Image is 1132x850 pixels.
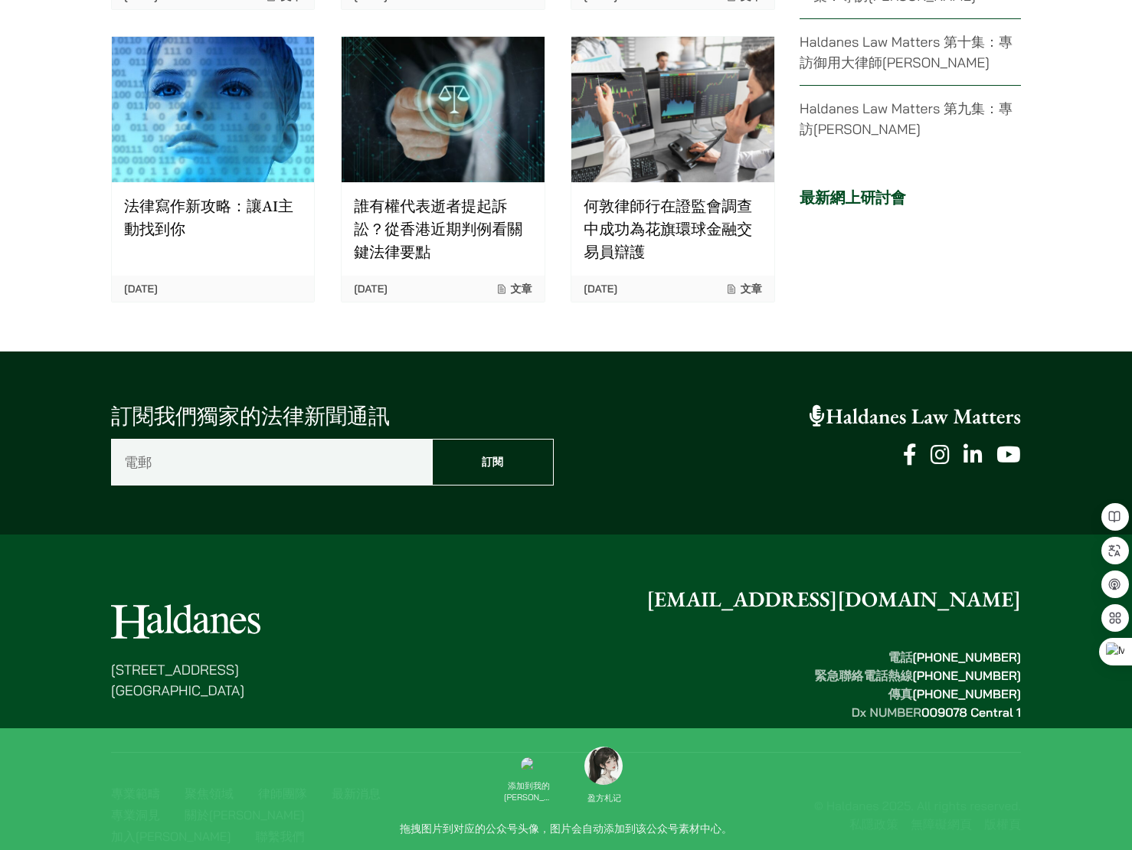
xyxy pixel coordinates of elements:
a: 最新 Podcast [23,96,89,110]
a: Haldanes Law Matters [810,403,1021,430]
time: [DATE] [584,282,617,296]
mark: [PHONE_NUMBER] [912,668,1021,683]
input: 電郵 [111,439,432,485]
input: 訂閱 [432,439,555,485]
p: 誰有權代表逝者提起訴訟？從香港近期判例看關鍵法律要點 [354,195,532,263]
span: 文章 [725,282,762,296]
div: Outline [6,6,1126,20]
a: 評價及讚譽 [23,64,84,77]
img: Logo of Haldanes [111,604,260,639]
a: Haldanes Law Matters 第九集：專訪[PERSON_NAME] [800,100,1013,138]
mark: 009078 Central 1 [921,705,1021,720]
p: [STREET_ADDRESS] [GEOGRAPHIC_DATA] [111,659,260,701]
a: 在乎你所需 [23,48,84,61]
a: 法律寫作新攻略：讓AI主動找到你 [DATE] [111,36,315,302]
time: [DATE] [124,282,158,296]
a: Haldanes Law Matters 第十集：專訪御用大律師[PERSON_NAME] [800,33,1013,71]
a: Back to Top [23,20,83,33]
h3: 最新網上研討會 [800,188,1021,207]
p: 何敦律師行在證監會調查中成功為花旗環球金融交易員辯護 [584,195,761,263]
a: 何敦律師行在證監會調查中成功為花旗環球金融交易員辯護 [DATE] 文章 [571,36,774,302]
mark: [PHONE_NUMBER] [912,649,1021,665]
p: 訂閱我們獨家的法律新聞通訊 [111,400,554,433]
time: [DATE] [354,282,388,296]
p: 法律寫作新攻略：讓AI主動找到你 [124,195,302,240]
strong: 電話 緊急聯絡電話熱線 傳真 Dx NUMBER [814,649,1021,720]
a: [EMAIL_ADDRESS][DOMAIN_NAME] [646,586,1021,613]
mark: [PHONE_NUMBER] [912,686,1021,701]
a: 專題文章 [23,80,72,93]
a: 最新網上研討會 [23,113,109,126]
a: Practice Areas [23,34,93,47]
span: 文章 [496,282,532,296]
a: 誰有權代表逝者提起訴訟？從香港近期判例看關鍵法律要點 [DATE] 文章 [341,36,545,302]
